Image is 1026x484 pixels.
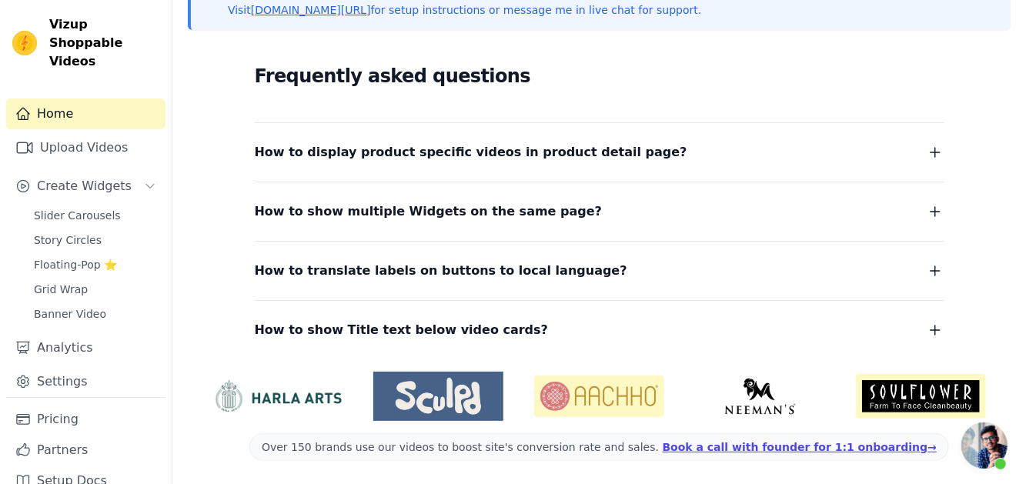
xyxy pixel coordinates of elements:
[6,132,165,163] a: Upload Videos
[373,378,503,415] img: Sculpd US
[34,257,117,272] span: Floating-Pop ⭐
[25,279,165,300] a: Grid Wrap
[12,31,37,55] img: Vizup
[25,303,165,325] a: Banner Video
[34,282,88,297] span: Grid Wrap
[255,142,944,163] button: How to display product specific videos in product detail page?
[34,306,106,322] span: Banner Video
[255,201,944,222] button: How to show multiple Widgets on the same page?
[6,98,165,129] a: Home
[37,177,132,195] span: Create Widgets
[856,374,986,419] img: Soulflower
[228,2,701,18] p: Visit for setup instructions or message me in live chat for support.
[34,208,121,223] span: Slider Carousels
[663,441,937,453] a: Book a call with founder for 1:1 onboarding
[961,422,1008,469] div: Open chat
[255,260,944,282] button: How to translate labels on buttons to local language?
[6,435,165,466] a: Partners
[25,229,165,251] a: Story Circles
[255,260,627,282] span: How to translate labels on buttons to local language?
[251,4,371,16] a: [DOMAIN_NAME][URL]
[212,379,343,414] img: HarlaArts
[49,15,159,71] span: Vizup Shoppable Videos
[255,319,549,341] span: How to show Title text below video cards?
[255,142,687,163] span: How to display product specific videos in product detail page?
[255,319,944,341] button: How to show Title text below video cards?
[695,378,825,415] img: Neeman's
[6,332,165,363] a: Analytics
[6,404,165,435] a: Pricing
[255,61,944,92] h2: Frequently asked questions
[534,376,664,418] img: Aachho
[255,201,603,222] span: How to show multiple Widgets on the same page?
[6,171,165,202] button: Create Widgets
[25,205,165,226] a: Slider Carousels
[6,366,165,397] a: Settings
[34,232,102,248] span: Story Circles
[25,254,165,275] a: Floating-Pop ⭐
